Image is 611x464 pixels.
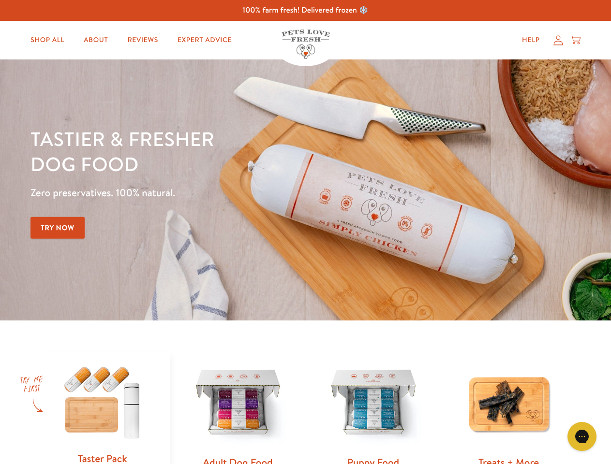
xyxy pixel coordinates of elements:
[30,217,85,239] a: Try Now
[23,30,72,50] a: Shop All
[119,30,165,50] a: Reviews
[514,30,548,50] a: Help
[563,419,601,454] iframe: Gorgias live chat messenger
[170,30,239,50] a: Expert Advice
[30,184,397,202] p: Zero preservatives. 100% natural.
[30,126,397,176] h1: Tastier & fresher dog food
[282,29,330,59] img: Pets Love Fresh
[76,30,116,50] a: About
